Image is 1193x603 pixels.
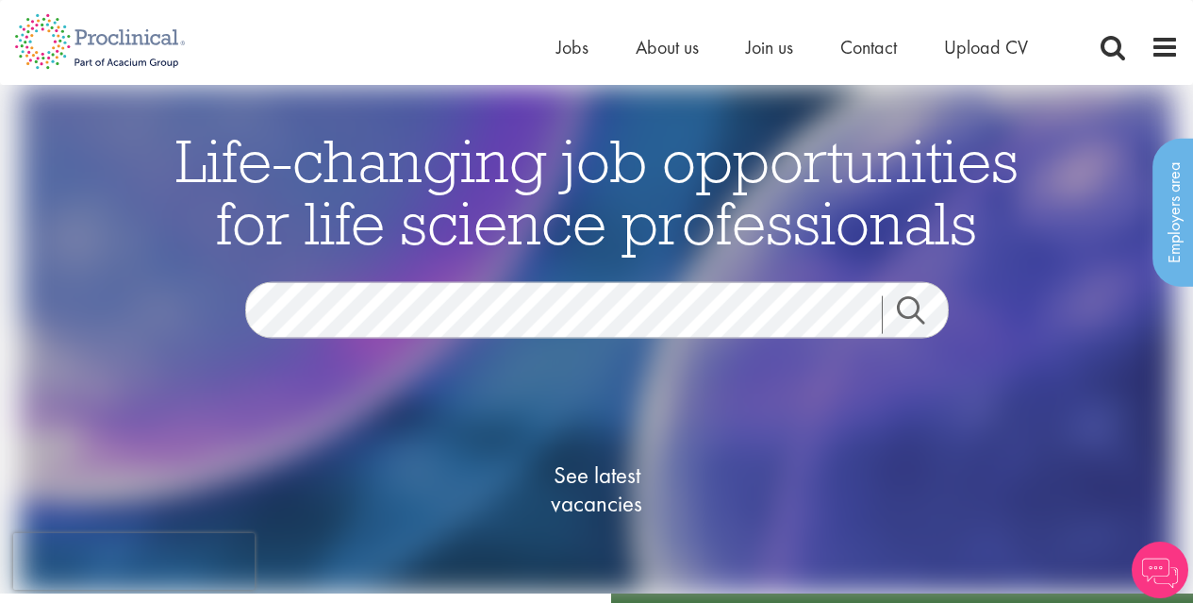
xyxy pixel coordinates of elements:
span: Life-changing job opportunities for life science professionals [175,123,1019,260]
iframe: reCAPTCHA [13,533,255,590]
a: Upload CV [944,35,1028,59]
a: About us [636,35,699,59]
a: See latestvacancies [503,386,691,594]
img: Chatbot [1132,542,1188,598]
a: Join us [746,35,793,59]
span: See latest vacancies [503,461,691,518]
a: Jobs [556,35,588,59]
img: candidate home [19,85,1174,594]
a: Job search submit button [882,296,963,334]
a: Contact [840,35,897,59]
